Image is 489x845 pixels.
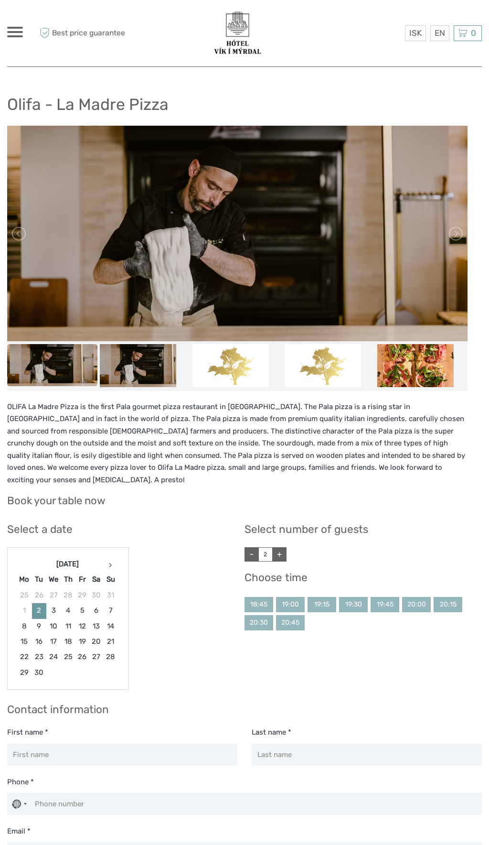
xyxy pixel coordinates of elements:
img: a3041a12b49e451eb3fa64cfb1bb69a8_slider_thumbnail.png [100,344,176,387]
span: 0 [469,28,478,38]
div: 18:45 [244,597,273,612]
td: 25 [17,587,32,603]
th: We [46,572,61,587]
td: 30 [32,665,46,680]
img: 32ae4203adfa424087bcc6b09de960b1.png [7,126,468,342]
td: 27 [89,650,104,665]
a: - [244,547,259,562]
td: 18 [61,634,75,649]
td: 20 [89,634,104,649]
div: EN [430,25,449,41]
h3: Contact information [7,703,482,716]
div: 19:45 [371,597,399,612]
td: 25 [61,650,75,665]
th: Fr [75,572,89,587]
label: Email * [7,826,31,836]
td: 7 [104,603,118,618]
div: 20:15 [434,597,462,612]
div: 19:15 [308,597,336,612]
label: Last name * [252,727,291,737]
td: 31 [104,587,118,603]
div: 20:00 [402,597,431,612]
a: + [272,547,287,562]
img: 3623-377c0aa7-b839-403d-a762-68de84ed66d4_logo_big.png [211,10,265,57]
td: 24 [46,650,61,665]
input: First name [7,744,237,766]
h3: Choose time [244,571,482,584]
td: 12 [75,618,89,634]
td: 28 [61,587,75,603]
h3: Select number of guests [244,523,482,536]
td: 8 [17,618,32,634]
div: 20:30 [244,615,273,630]
td: 13 [89,618,104,634]
td: 14 [104,618,118,634]
td: 22 [17,650,32,665]
h2: Book your table now [7,495,106,507]
span: ISK [409,28,422,38]
td: 5 [75,603,89,618]
span: Best price guarantee [37,25,126,41]
td: 29 [75,587,89,603]
img: 96fd02815055412caaa8712272370a01_slider_thumbnail.png [192,344,269,387]
td: 11 [61,618,75,634]
th: Sa [89,572,104,587]
td: 17 [46,634,61,649]
td: 3 [46,603,61,618]
input: Phone number [7,793,482,815]
label: First name * [7,727,48,737]
td: 2 [32,603,46,618]
img: 5d48bd5323cd4f238427a72f1cf9e37a_slider_thumbnail.jpg [377,344,454,387]
td: 26 [32,587,46,603]
img: 32ae4203adfa424087bcc6b09de960b1.png [7,344,97,387]
td: 16 [32,634,46,649]
th: Th [61,572,75,587]
th: Su [104,572,118,587]
td: 10 [46,618,61,634]
th: Mo [17,572,32,587]
td: 21 [104,634,118,649]
th: [DATE] [32,556,104,572]
label: Phone * [7,777,34,787]
td: 1 [17,603,32,618]
td: 30 [89,587,104,603]
button: Selected country [8,793,32,814]
td: 26 [75,650,89,665]
td: 23 [32,650,46,665]
div: 19:30 [339,597,368,612]
img: ab7f38b935d74b658dbbc2491697377f_slider_thumbnail.png [285,344,361,387]
th: Tu [32,572,46,587]
td: 29 [17,665,32,680]
h1: Olifa - La Madre Pizza [7,95,169,114]
td: 15 [17,634,32,649]
div: 19:00 [276,597,305,612]
div: 20:45 [276,615,305,630]
td: 19 [75,634,89,649]
td: 9 [32,618,46,634]
p: OLIFA La Madre Pizza is the first Pala gourmet pizza restaurant in [GEOGRAPHIC_DATA]. The Pala pi... [7,401,468,487]
td: 27 [46,587,61,603]
td: 4 [61,603,75,618]
input: Last name [252,744,482,766]
td: 28 [104,650,118,665]
h3: Select a date [7,523,230,536]
td: 6 [89,603,104,618]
